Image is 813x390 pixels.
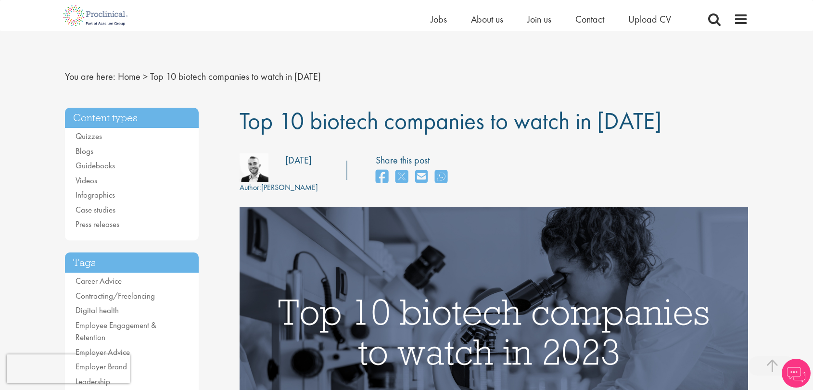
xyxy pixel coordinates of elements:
[395,167,408,188] a: share on twitter
[76,290,155,301] a: Contracting/Freelancing
[285,153,312,167] div: [DATE]
[376,153,452,167] label: Share this post
[76,160,115,171] a: Guidebooks
[376,167,388,188] a: share on facebook
[76,376,110,387] a: Leadership
[471,13,503,25] a: About us
[76,219,119,229] a: Press releases
[76,276,122,286] a: Career Advice
[240,182,261,192] span: Author:
[76,146,93,156] a: Blogs
[7,354,130,383] iframe: reCAPTCHA
[628,13,671,25] a: Upload CV
[143,70,148,83] span: >
[118,70,140,83] a: breadcrumb link
[65,108,199,128] h3: Content types
[240,182,318,193] div: [PERSON_NAME]
[527,13,551,25] a: Join us
[76,320,156,343] a: Employee Engagement & Retention
[240,105,661,136] span: Top 10 biotech companies to watch in [DATE]
[415,167,428,188] a: share on email
[76,305,119,315] a: Digital health
[240,153,268,182] img: efbcf3dc-35bc-4352-e441-08d79d62fc5a
[65,70,115,83] span: You are here:
[76,131,102,141] a: Quizzes
[76,204,115,215] a: Case studies
[76,175,97,186] a: Videos
[435,167,447,188] a: share on whats app
[575,13,604,25] a: Contact
[65,252,199,273] h3: Tags
[150,70,321,83] span: Top 10 biotech companies to watch in [DATE]
[431,13,447,25] a: Jobs
[76,347,130,357] a: Employer Advice
[782,359,811,388] img: Chatbot
[76,189,115,200] a: Infographics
